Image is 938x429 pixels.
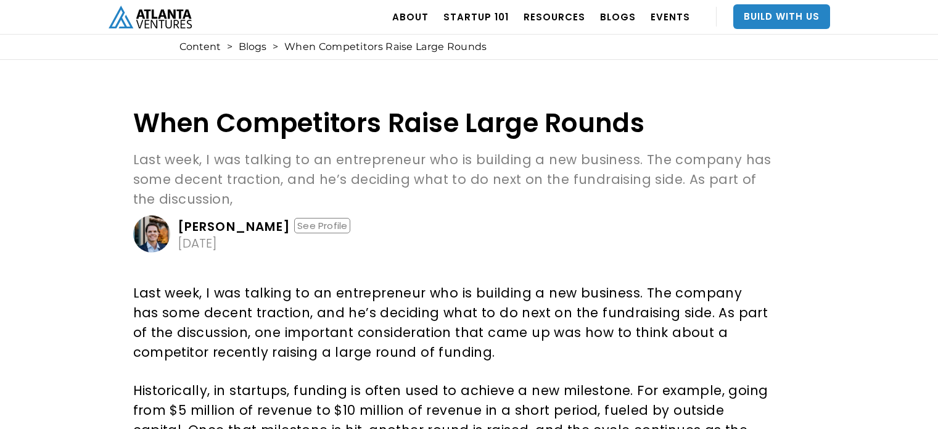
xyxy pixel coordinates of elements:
a: Content [179,41,221,53]
div: [DATE] [178,237,217,249]
a: [PERSON_NAME]See Profile[DATE] [133,215,775,252]
div: See Profile [294,218,350,233]
div: [PERSON_NAME] [178,220,291,233]
p: Last week, I was talking to an entrepreneur who is building a new business. The company has some ... [133,283,771,362]
div: > [273,41,278,53]
div: When Competitors Raise Large Rounds [284,41,487,53]
a: Build With Us [733,4,830,29]
h1: When Competitors Raise Large Rounds [133,109,775,138]
p: Last week, I was talking to an entrepreneur who is building a new business. The company has some ... [133,150,775,209]
a: Blogs [239,41,266,53]
div: > [227,41,232,53]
